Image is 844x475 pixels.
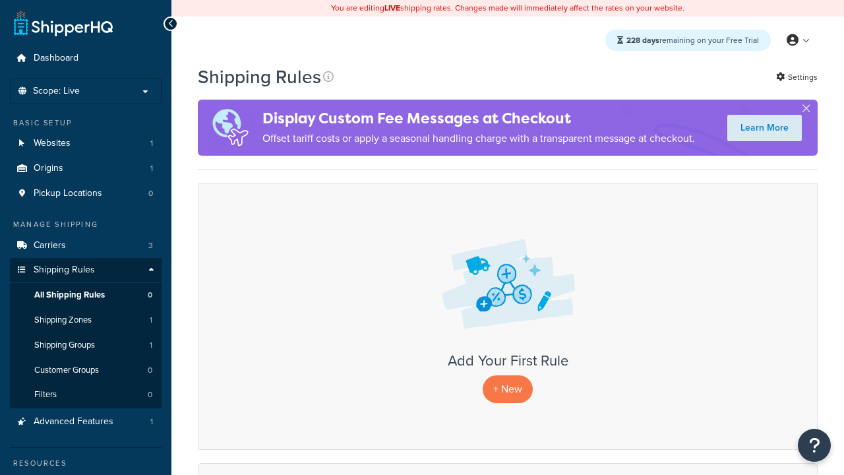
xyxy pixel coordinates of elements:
a: Pickup Locations 0 [10,181,162,206]
span: 1 [150,340,152,351]
a: Shipping Groups 1 [10,333,162,358]
span: 1 [150,163,153,174]
span: 3 [148,240,153,251]
span: Pickup Locations [34,188,102,199]
h1: Shipping Rules [198,64,321,90]
div: remaining on your Free Trial [605,30,771,51]
li: Carriers [10,234,162,258]
li: Shipping Rules [10,258,162,408]
p: + New [483,375,533,402]
strong: 228 days [626,34,659,46]
li: Customer Groups [10,358,162,383]
span: Customer Groups [34,365,99,376]
li: All Shipping Rules [10,283,162,307]
a: Shipping Zones 1 [10,308,162,332]
div: Resources [10,458,162,469]
span: 1 [150,138,153,149]
a: Carriers 3 [10,234,162,258]
span: Websites [34,138,71,149]
b: LIVE [384,2,400,14]
li: Origins [10,156,162,181]
span: Shipping Rules [34,265,95,276]
span: 0 [148,188,153,199]
span: 0 [148,290,152,301]
a: Origins 1 [10,156,162,181]
span: Carriers [34,240,66,251]
span: All Shipping Rules [34,290,105,301]
li: Filters [10,383,162,407]
span: Dashboard [34,53,78,64]
div: Manage Shipping [10,219,162,230]
li: Websites [10,131,162,156]
a: Dashboard [10,46,162,71]
a: Settings [776,68,818,86]
span: Filters [34,389,57,400]
img: duties-banner-06bc72dcb5fe05cb3f9472aba00be2ae8eb53ab6f0d8bb03d382ba314ac3c341.png [198,100,262,156]
span: Shipping Groups [34,340,95,351]
span: 1 [150,416,153,427]
span: Advanced Features [34,416,113,427]
a: Websites 1 [10,131,162,156]
button: Open Resource Center [798,429,831,462]
li: Shipping Zones [10,308,162,332]
span: 1 [150,315,152,326]
p: Offset tariff costs or apply a seasonal handling charge with a transparent message at checkout. [262,129,695,148]
li: Advanced Features [10,410,162,434]
div: Basic Setup [10,117,162,129]
span: Shipping Zones [34,315,92,326]
span: Scope: Live [33,86,80,97]
h4: Display Custom Fee Messages at Checkout [262,108,695,129]
li: Pickup Locations [10,181,162,206]
a: All Shipping Rules 0 [10,283,162,307]
li: Shipping Groups [10,333,162,358]
a: Filters 0 [10,383,162,407]
a: Customer Groups 0 [10,358,162,383]
h3: Add Your First Rule [212,353,804,369]
a: ShipperHQ Home [14,10,113,36]
span: Origins [34,163,63,174]
a: Advanced Features 1 [10,410,162,434]
span: 0 [148,365,152,376]
a: Learn More [727,115,802,141]
a: Shipping Rules [10,258,162,282]
span: 0 [148,389,152,400]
